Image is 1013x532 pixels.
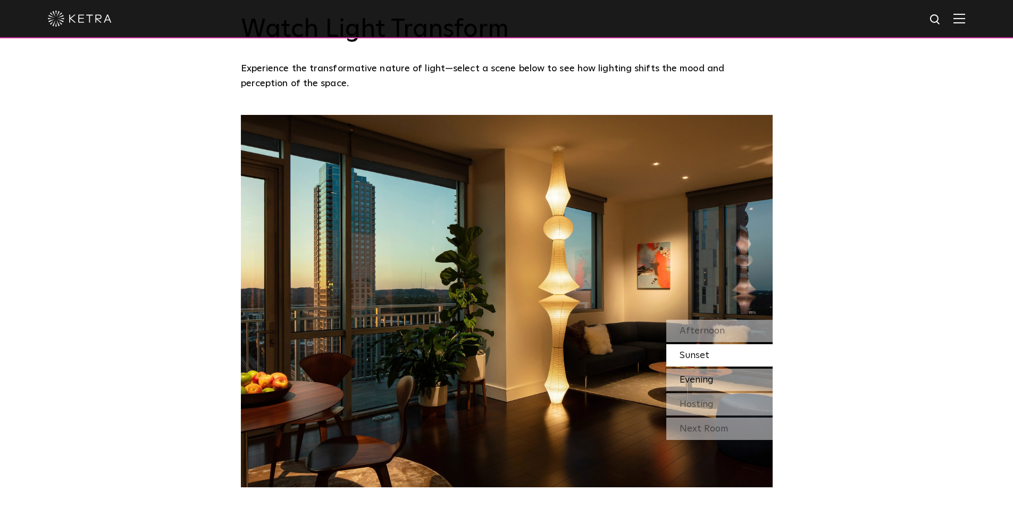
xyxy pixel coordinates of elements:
[241,61,767,92] p: Experience the transformative nature of light—select a scene below to see how lighting shifts the...
[680,375,714,385] span: Evening
[48,11,112,27] img: ketra-logo-2019-white
[680,351,709,360] span: Sunset
[953,13,965,23] img: Hamburger%20Nav.svg
[666,418,773,440] div: Next Room
[241,115,773,487] img: SS_HBD_LivingRoom_Desktop_02
[680,400,714,409] span: Hosting
[929,13,942,27] img: search icon
[680,326,725,336] span: Afternoon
